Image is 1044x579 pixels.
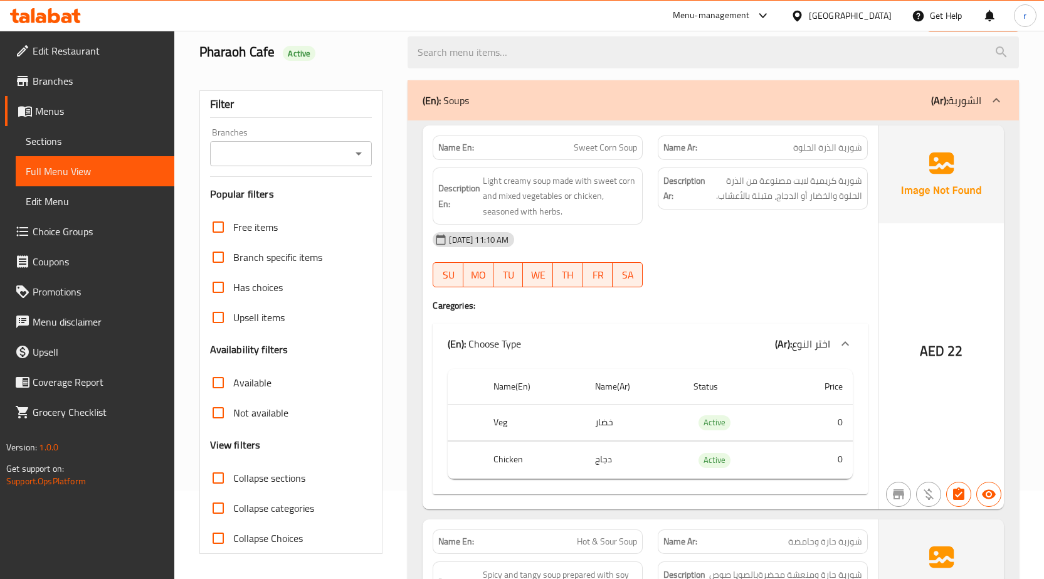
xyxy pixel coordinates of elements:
[199,43,393,61] h2: Pharaoh Cafe
[33,284,164,299] span: Promotions
[498,266,519,284] span: TU
[6,439,37,455] span: Version:
[577,535,637,548] span: Hot & Sour Soup
[585,442,683,479] td: دجاج
[793,141,862,154] span: شوربة الذرة الحلوة
[39,439,58,455] span: 1.0.0
[33,314,164,329] span: Menu disclaimer
[878,125,1004,223] img: Ae5nvW7+0k+MAAAAAElFTkSuQmCC
[583,262,613,287] button: FR
[433,262,463,287] button: SU
[233,405,288,420] span: Not available
[784,442,853,479] td: 0
[16,186,174,216] a: Edit Menu
[5,307,174,337] a: Menu disclaimer
[233,375,272,390] span: Available
[588,266,608,284] span: FR
[438,535,474,548] strong: Name En:
[558,266,578,284] span: TH
[5,397,174,427] a: Grocery Checklist
[553,262,583,287] button: TH
[483,404,585,441] th: Veg
[408,36,1019,68] input: search
[976,482,1001,507] button: Available
[683,369,785,405] th: Status
[283,48,315,60] span: Active
[33,224,164,239] span: Choice Groups
[1023,9,1026,23] span: r
[408,80,1019,120] div: (En): Soups(Ar):الشوربة
[448,334,466,353] b: (En):
[33,405,164,420] span: Grocery Checklist
[483,369,585,405] th: Name(En)
[5,277,174,307] a: Promotions
[699,415,730,430] div: Active
[699,453,730,468] div: Active
[233,280,283,295] span: Has choices
[210,187,372,201] h3: Popular filters
[618,266,638,284] span: SA
[523,262,553,287] button: WE
[468,266,488,284] span: MO
[5,66,174,96] a: Branches
[448,369,853,479] table: choices table
[233,310,285,325] span: Upsell items
[663,173,705,204] strong: Description Ar:
[433,299,868,312] h4: Caregories:
[613,262,643,287] button: SA
[26,194,164,209] span: Edit Menu
[6,460,64,477] span: Get support on:
[463,262,493,287] button: MO
[433,324,868,364] div: (En): Choose Type(Ar):اختر النوع
[483,442,585,479] th: Chicken
[947,339,962,363] span: 22
[33,73,164,88] span: Branches
[784,404,853,441] td: 0
[946,482,971,507] button: Has choices
[210,438,261,452] h3: View filters
[673,8,750,23] div: Menu-management
[16,156,174,186] a: Full Menu View
[26,164,164,179] span: Full Menu View
[585,404,683,441] td: خضار
[444,234,514,246] span: [DATE] 11:10 AM
[233,220,278,235] span: Free items
[585,369,683,405] th: Name(Ar)
[210,343,288,357] h3: Availability filters
[5,337,174,367] a: Upsell
[493,262,524,287] button: TU
[708,173,862,204] span: شوربة كريمية لايت مصنوعة من الذرة الحلوة والخضار أو الدجاج، متبلة بالأعشاب.
[26,134,164,149] span: Sections
[16,126,174,156] a: Sections
[886,482,911,507] button: Not branch specific item
[233,250,322,265] span: Branch specific items
[35,104,164,119] span: Menus
[438,266,458,284] span: SU
[6,473,86,489] a: Support.OpsPlatform
[423,93,469,108] p: Soups
[33,344,164,359] span: Upsell
[233,470,305,486] span: Collapse sections
[33,43,164,58] span: Edit Restaurant
[33,254,164,269] span: Coupons
[210,91,372,118] div: Filter
[792,334,830,353] span: اختر النوع
[663,141,697,154] strong: Name Ar:
[775,334,792,353] b: (Ar):
[5,96,174,126] a: Menus
[5,367,174,397] a: Coverage Report
[233,531,303,546] span: Collapse Choices
[448,336,521,351] p: Choose Type
[788,535,862,548] span: شوربة حارة وحامضة
[574,141,637,154] span: Sweet Corn Soup
[931,93,981,108] p: الشوربة
[916,482,941,507] button: Purchased item
[350,145,367,162] button: Open
[809,9,892,23] div: [GEOGRAPHIC_DATA]
[663,535,697,548] strong: Name Ar:
[438,141,474,154] strong: Name En:
[784,369,853,405] th: Price
[920,339,944,363] span: AED
[33,374,164,390] span: Coverage Report
[5,247,174,277] a: Coupons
